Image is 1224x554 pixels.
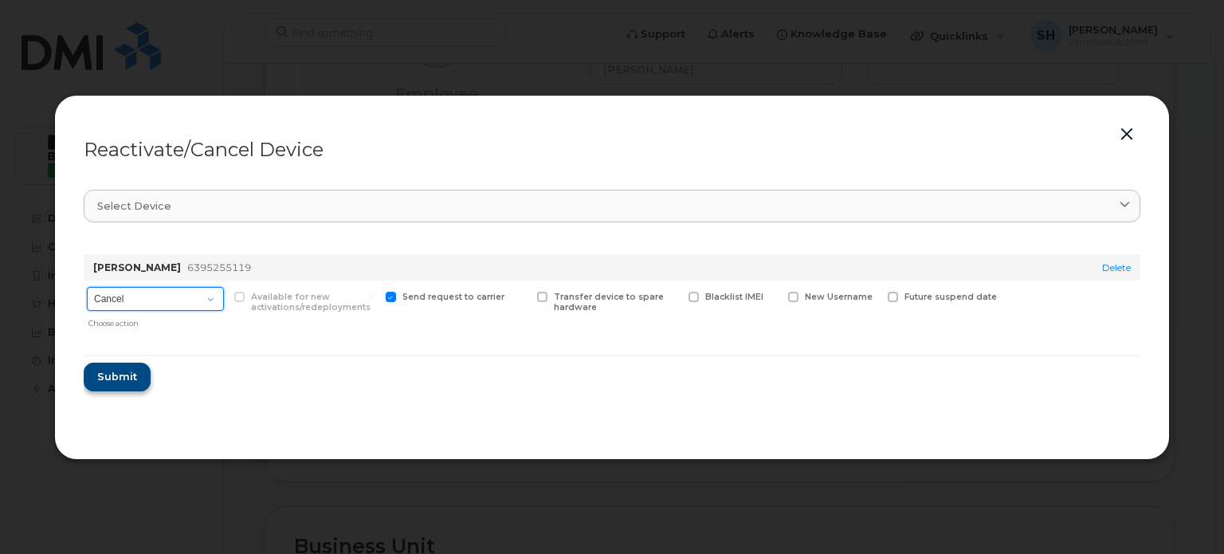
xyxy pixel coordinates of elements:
[518,292,526,300] input: Transfer device to spare hardware
[805,292,873,302] span: New Username
[88,312,224,329] div: Choose action
[187,261,251,273] span: 6395255119
[554,292,664,312] span: Transfer device to spare hardware
[402,292,504,302] span: Send request to carrier
[1102,261,1131,273] a: Delete
[769,292,777,300] input: New Username
[367,292,375,300] input: Send request to carrier
[84,140,1140,159] div: Reactivate/Cancel Device
[669,292,677,300] input: Blacklist IMEI
[869,292,877,300] input: Future suspend date
[705,292,763,302] span: Blacklist IMEI
[904,292,997,302] span: Future suspend date
[251,292,371,312] span: Available for new activations/redeployments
